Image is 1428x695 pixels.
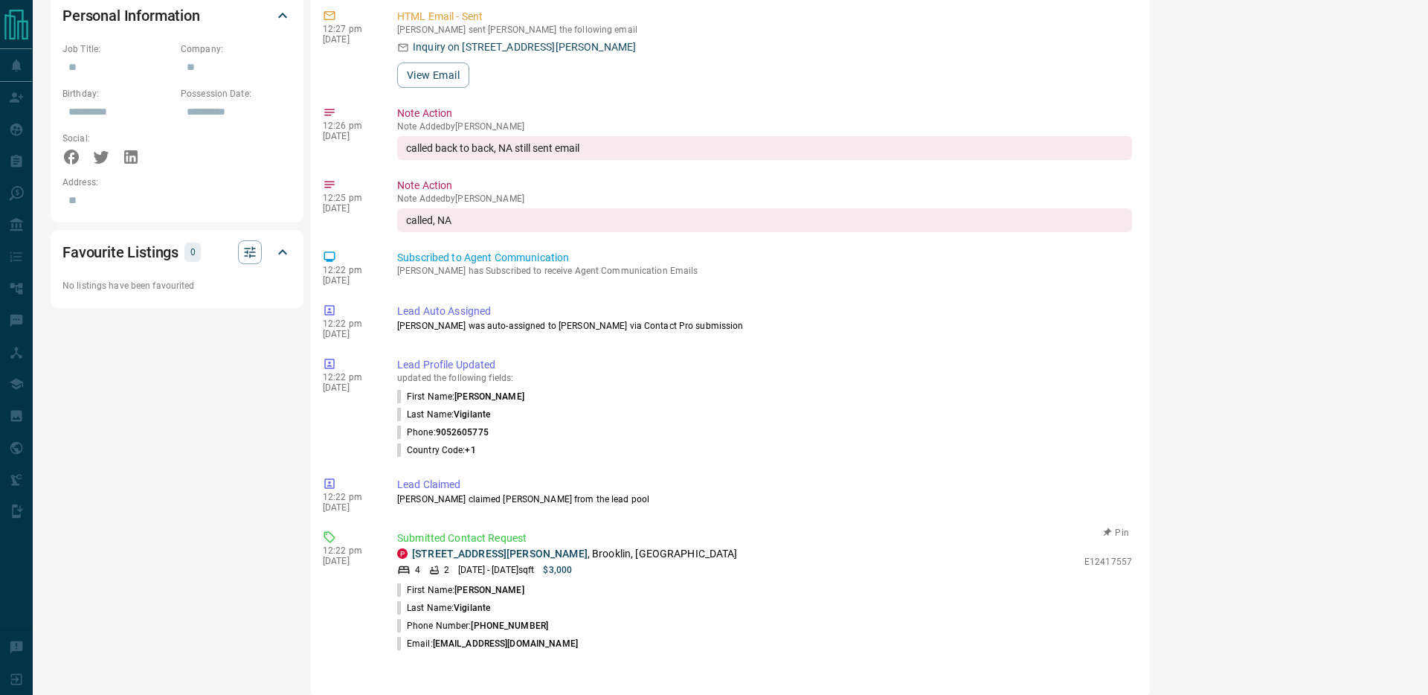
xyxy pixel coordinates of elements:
p: 12:22 pm [323,318,375,329]
p: [DATE] [323,34,375,45]
p: 4 [415,563,420,577]
p: Company: [181,42,292,56]
p: 12:26 pm [323,121,375,131]
p: updated the following fields: [397,373,1132,383]
p: No listings have been favourited [62,279,292,292]
p: Lead Claimed [397,477,1132,493]
p: First Name: [397,583,524,597]
p: Job Title: [62,42,173,56]
p: Note Action [397,178,1132,193]
a: [STREET_ADDRESS][PERSON_NAME] [412,548,588,560]
p: [DATE] [323,502,375,513]
span: [PERSON_NAME] [454,585,524,595]
div: Favourite Listings0 [62,234,292,270]
p: Note Action [397,106,1132,121]
p: Last Name: [397,601,490,615]
p: [PERSON_NAME] claimed [PERSON_NAME] from the lead pool [397,493,1132,506]
p: 12:27 pm [323,24,375,34]
span: Vigilante [454,409,490,420]
p: Lead Profile Updated [397,357,1132,373]
p: Subscribed to Agent Communication [397,250,1132,266]
p: 2 [444,563,449,577]
span: +1 [465,445,475,455]
p: 12:22 pm [323,265,375,275]
p: Email: [397,637,578,650]
p: Phone Number: [397,619,548,632]
span: 9052605775 [436,427,489,438]
p: 12:22 pm [323,545,375,556]
div: property.ca [397,548,408,559]
p: [DATE] [323,203,375,214]
p: [DATE] [323,556,375,566]
p: Address: [62,176,292,189]
button: View Email [397,63,469,88]
p: [DATE] [323,382,375,393]
p: HTML Email - Sent [397,9,1132,25]
p: [DATE] [323,329,375,339]
p: Note Added by [PERSON_NAME] [397,193,1132,204]
p: [PERSON_NAME] has Subscribed to receive Agent Communication Emails [397,266,1132,276]
p: 12:22 pm [323,492,375,502]
h2: Personal Information [62,4,200,28]
p: Social: [62,132,173,145]
p: Possession Date: [181,87,292,100]
p: Lead Auto Assigned [397,304,1132,319]
p: 0 [189,244,196,260]
p: 12:22 pm [323,372,375,382]
span: [EMAIL_ADDRESS][DOMAIN_NAME] [433,638,578,649]
p: [DATE] [323,131,375,141]
div: called, NA [397,208,1132,232]
p: Inquiry on [STREET_ADDRESS][PERSON_NAME] [413,39,636,55]
p: E12417557 [1084,555,1132,569]
h2: Favourite Listings [62,240,178,264]
p: Submitted Contact Request [397,531,1132,546]
p: Phone : [397,426,489,439]
p: $3,000 [543,563,572,577]
p: [PERSON_NAME] sent [PERSON_NAME] the following email [397,25,1132,35]
p: 12:25 pm [323,193,375,203]
button: Pin [1095,526,1138,539]
div: called back to back, NA still sent email [397,136,1132,160]
p: Note Added by [PERSON_NAME] [397,121,1132,132]
p: [PERSON_NAME] was auto-assigned to [PERSON_NAME] via Contact Pro submission [397,319,1132,333]
p: Country Code : [397,443,476,457]
p: [DATE] [323,275,375,286]
span: [PERSON_NAME] [454,391,524,402]
p: , Brooklin, [GEOGRAPHIC_DATA] [412,546,738,562]
p: Last Name : [397,408,490,421]
span: Vigilante [454,603,490,613]
span: [PHONE_NUMBER] [471,621,548,631]
p: [DATE] - [DATE] sqft [458,563,534,577]
p: First Name : [397,390,524,403]
p: Birthday: [62,87,173,100]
